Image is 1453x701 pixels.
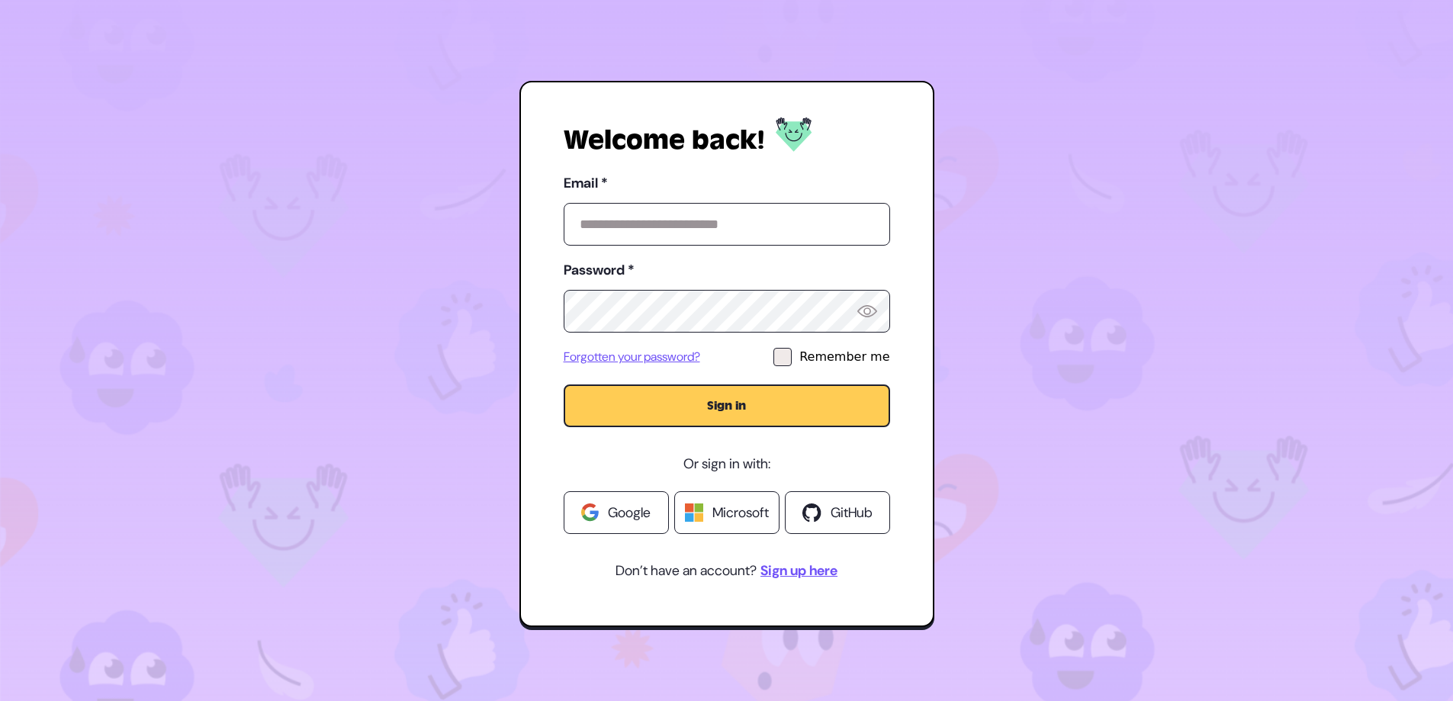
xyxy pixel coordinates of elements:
div: Remember me [799,348,889,366]
img: Windows [685,503,703,522]
a: Microsoft [674,491,780,534]
h1: Welcome back! [564,125,764,156]
label: Email * [564,171,890,195]
label: Password * [564,258,890,282]
a: Forgotten your password? [564,348,700,366]
a: Sign up here [760,558,837,583]
button: Sign in [564,384,890,427]
a: GitHub [785,491,890,534]
p: Don’t have an account? [564,558,890,583]
img: Github [802,503,821,523]
a: Google [564,491,669,534]
img: Reveal Password [857,305,877,317]
img: Google [581,503,599,522]
img: Log in to QualityHive [776,117,812,152]
span: Google [608,502,651,523]
span: GitHub [831,502,873,523]
span: Microsoft [712,502,769,523]
p: Or sign in with: [564,452,890,476]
